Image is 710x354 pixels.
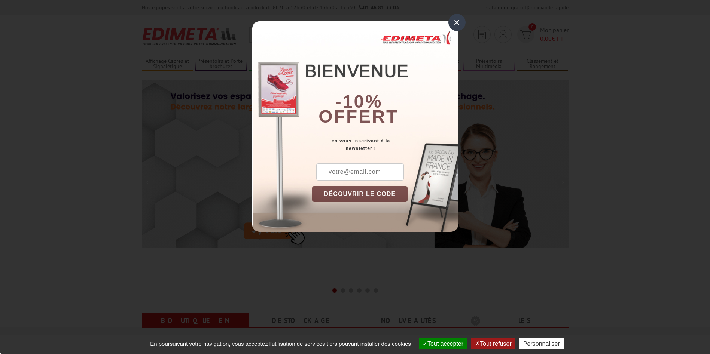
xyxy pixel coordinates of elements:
button: DÉCOUVRIR LE CODE [312,186,408,202]
div: en vous inscrivant à la newsletter ! [312,137,458,152]
input: votre@email.com [316,163,404,181]
div: × [448,14,466,31]
button: Personnaliser (fenêtre modale) [519,338,564,349]
b: -10% [335,92,383,111]
font: offert [319,107,399,126]
button: Tout refuser [471,338,515,349]
span: En poursuivant votre navigation, vous acceptez l'utilisation de services tiers pouvant installer ... [146,341,415,347]
button: Tout accepter [419,338,467,349]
